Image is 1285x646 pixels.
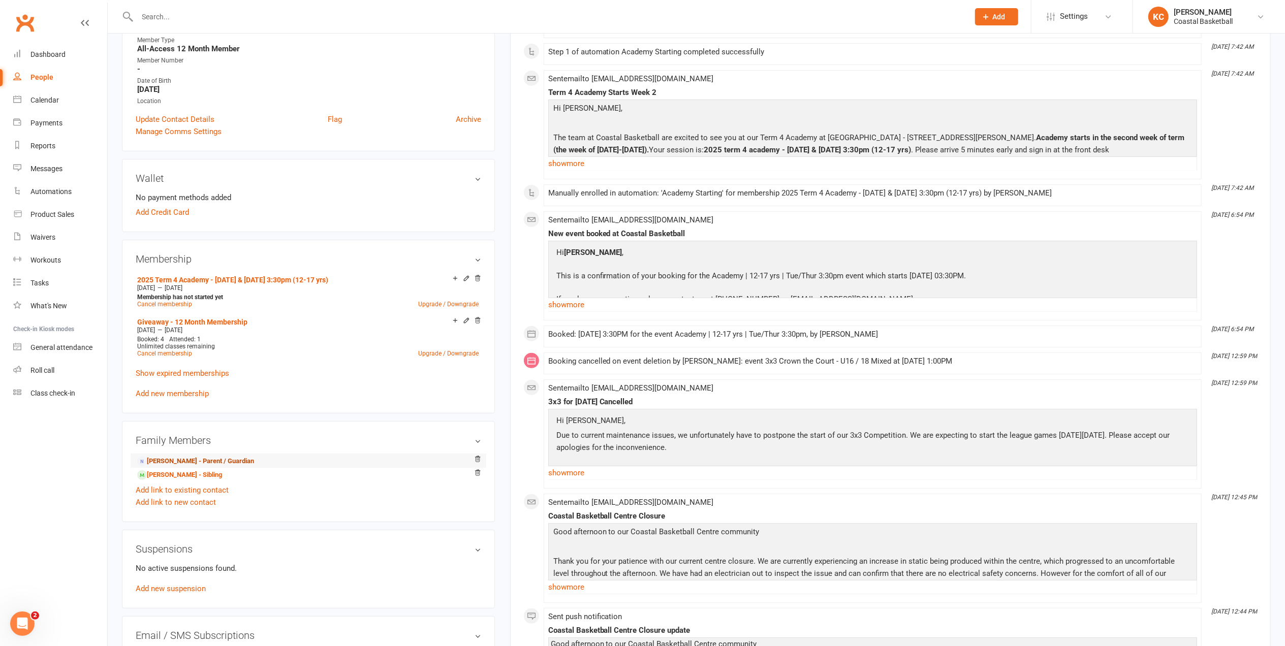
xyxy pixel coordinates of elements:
div: Member Type [137,36,481,45]
strong: [PERSON_NAME] [564,248,622,257]
span: 2 [31,611,39,620]
span: Sent email to [EMAIL_ADDRESS][DOMAIN_NAME] [548,498,714,507]
div: Roll call [30,366,54,374]
a: Upgrade / Downgrade [418,350,479,357]
div: Product Sales [30,210,74,218]
a: Messages [13,157,107,180]
h3: Suspensions [136,543,481,555]
span: Sent email to [EMAIL_ADDRESS][DOMAIN_NAME] [548,74,714,83]
strong: All-Access 12 Month Member [137,44,481,53]
p: Hi [PERSON_NAME], [554,414,1192,429]
a: Workouts [13,249,107,272]
a: 2025 Term 4 Academy - [DATE] & [DATE] 3:30pm (12-17 yrs) [137,276,328,284]
a: Dashboard [13,43,107,66]
a: Cancel membership [137,350,192,357]
a: Flag [328,113,342,125]
a: People [13,66,107,89]
p: Hi [PERSON_NAME], [551,102,1195,117]
a: Add new membership [136,389,209,398]
span: Sent push notification [548,612,622,621]
h3: Family Members [136,435,481,446]
a: Automations [13,180,107,203]
span: 2025 term 4 academy - [DATE] & [DATE] 3:30pm (12-17 yrs) [704,145,912,154]
div: Payments [30,119,62,127]
span: Unlimited classes remaining [137,343,215,350]
span: Booked: 4 [137,336,164,343]
p: If you have any questions please contact us at [PHONE_NUMBER] or [EMAIL_ADDRESS][DOMAIN_NAME]. [554,293,969,308]
p: This is a confirmation of your booking for the Academy | 12-17 yrs | Tue/Thur 3:30pm event which ... [554,270,969,284]
i: [DATE] 7:42 AM [1211,43,1253,50]
h3: Membership [136,253,481,265]
li: No payment methods added [136,191,481,204]
div: — [135,326,481,334]
a: show more [548,156,1197,171]
span: [DATE] [137,284,155,292]
div: Booked: [DATE] 3:30PM for the event Academy | 12-17 yrs | Tue/Thur 3:30pm, by [PERSON_NAME] [548,330,1197,339]
div: Location [137,96,481,106]
a: Upgrade / Downgrade [418,301,479,308]
strong: [DATE] [137,85,481,94]
div: Coastal Basketball [1174,17,1233,26]
a: Show expired memberships [136,369,229,378]
div: Class check-in [30,389,75,397]
a: What's New [13,295,107,317]
a: Add new suspension [136,584,206,593]
a: Giveaway - 12 Month Membership [137,318,247,326]
p: Hi , [554,246,969,261]
p: No active suspensions found. [136,562,481,574]
span: Settings [1060,5,1088,28]
div: 3x3 for [DATE] Cancelled [548,398,1197,406]
a: show more [548,580,1197,594]
a: Class kiosk mode [13,382,107,405]
span: Sent email to [EMAIL_ADDRESS][DOMAIN_NAME] [548,215,714,224]
div: What's New [30,302,67,310]
p: Thank you for your patience with our current centre closure. We are currently experiencing an inc... [551,555,1195,606]
a: Add link to new contact [136,496,216,508]
span: Add [993,13,1006,21]
a: [PERSON_NAME] - Parent / Guardian [137,456,254,467]
a: Roll call [13,359,107,382]
a: Payments [13,112,107,135]
a: Clubworx [12,10,38,36]
div: Step 1 of automation Academy Starting completed successfully [548,48,1197,56]
div: Member Number [137,56,481,66]
span: Attended: 1 [169,336,201,343]
div: Automations [30,187,72,196]
p: The team at Coastal Basketball are excited to see you at our Term 4 Academy at [GEOGRAPHIC_DATA] ... [551,132,1195,158]
strong: Membership has not started yet [137,294,223,301]
a: Update Contact Details [136,113,214,125]
a: General attendance kiosk mode [13,336,107,359]
i: [DATE] 12:45 PM [1211,494,1257,501]
div: KC [1148,7,1169,27]
div: Messages [30,165,62,173]
div: Tasks [30,279,49,287]
i: [DATE] 12:59 PM [1211,352,1257,360]
div: Calendar [30,96,59,104]
td: [DATE] 1:00:00 PM - 3x3 Crown the Court - U16 / 18 Mixed [553,414,1192,529]
a: Manage Comms Settings [136,125,222,138]
a: Cancel membership [137,301,192,308]
div: Term 4 Academy Starts Week 2 [548,88,1197,97]
h3: Email / SMS Subscriptions [136,630,481,641]
div: Booking cancelled on event deletion by [PERSON_NAME]: event 3x3 Crown the Court - U16 / 18 Mixed ... [548,357,1197,366]
i: [DATE] 7:42 AM [1211,70,1253,77]
iframe: Intercom live chat [10,611,35,636]
a: [PERSON_NAME] - Sibling [137,470,222,480]
input: Search... [134,10,962,24]
span: [DATE] [137,327,155,334]
div: Reports [30,142,55,150]
div: Date of Birth [137,76,481,86]
p: Good afternoon to our Coastal Basketball Centre community [551,526,1195,540]
div: Coastal Basketball Centre Closure update [548,626,1197,635]
i: [DATE] 6:54 PM [1211,211,1253,218]
div: Workouts [30,256,61,264]
div: Manually enrolled in automation: 'Academy Starting' for membership 2025 Term 4 Academy - [DATE] &... [548,189,1197,198]
div: Coastal Basketball Centre Closure [548,512,1197,521]
div: New event booked at Coastal Basketball [548,230,1197,238]
h3: Wallet [136,173,481,184]
a: show more [548,298,1197,312]
a: Reports [13,135,107,157]
div: Waivers [30,233,55,241]
i: [DATE] 7:42 AM [1211,184,1253,191]
div: Dashboard [30,50,66,58]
